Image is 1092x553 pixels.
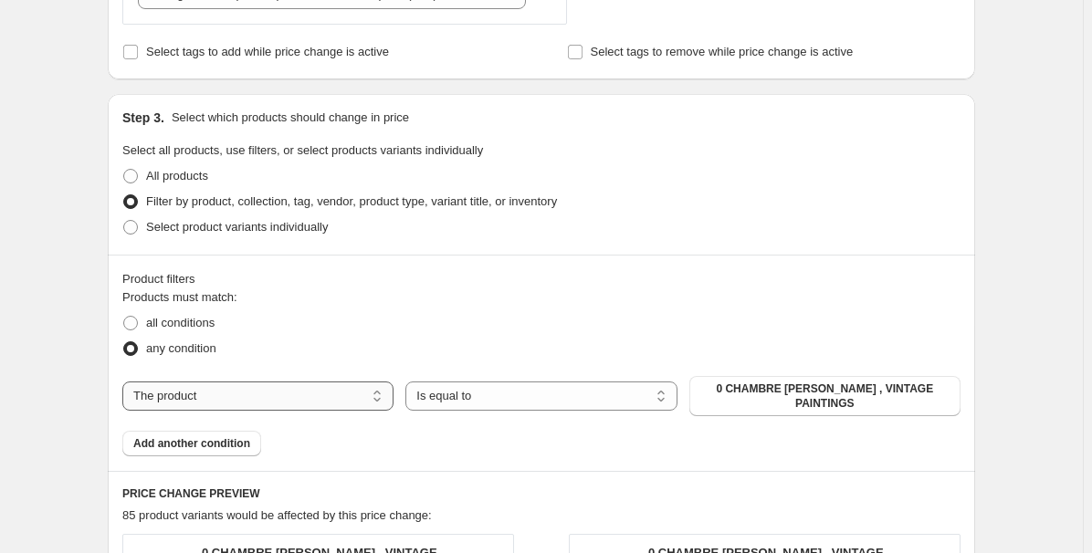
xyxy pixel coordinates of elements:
span: Select tags to remove while price change is active [591,45,854,58]
span: 0 CHAMBRE [PERSON_NAME] , VINTAGE PAINTINGS [700,381,950,411]
span: 85 product variants would be affected by this price change: [122,508,432,522]
div: Product filters [122,270,961,288]
span: Products must match: [122,290,237,304]
span: Filter by product, collection, tag, vendor, product type, variant title, or inventory [146,194,557,208]
h6: PRICE CHANGE PREVIEW [122,486,961,501]
p: Select which products should change in price [172,109,409,127]
span: all conditions [146,316,215,329]
span: Select product variants individually [146,220,328,234]
button: 0 CHAMBRE DE RAPHAËL , VINTAGE PAINTINGS [689,376,961,416]
span: Select all products, use filters, or select products variants individually [122,143,483,157]
span: Add another condition [133,436,250,451]
span: any condition [146,341,216,355]
span: All products [146,169,208,183]
h2: Step 3. [122,109,164,127]
button: Add another condition [122,431,261,456]
span: Select tags to add while price change is active [146,45,389,58]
